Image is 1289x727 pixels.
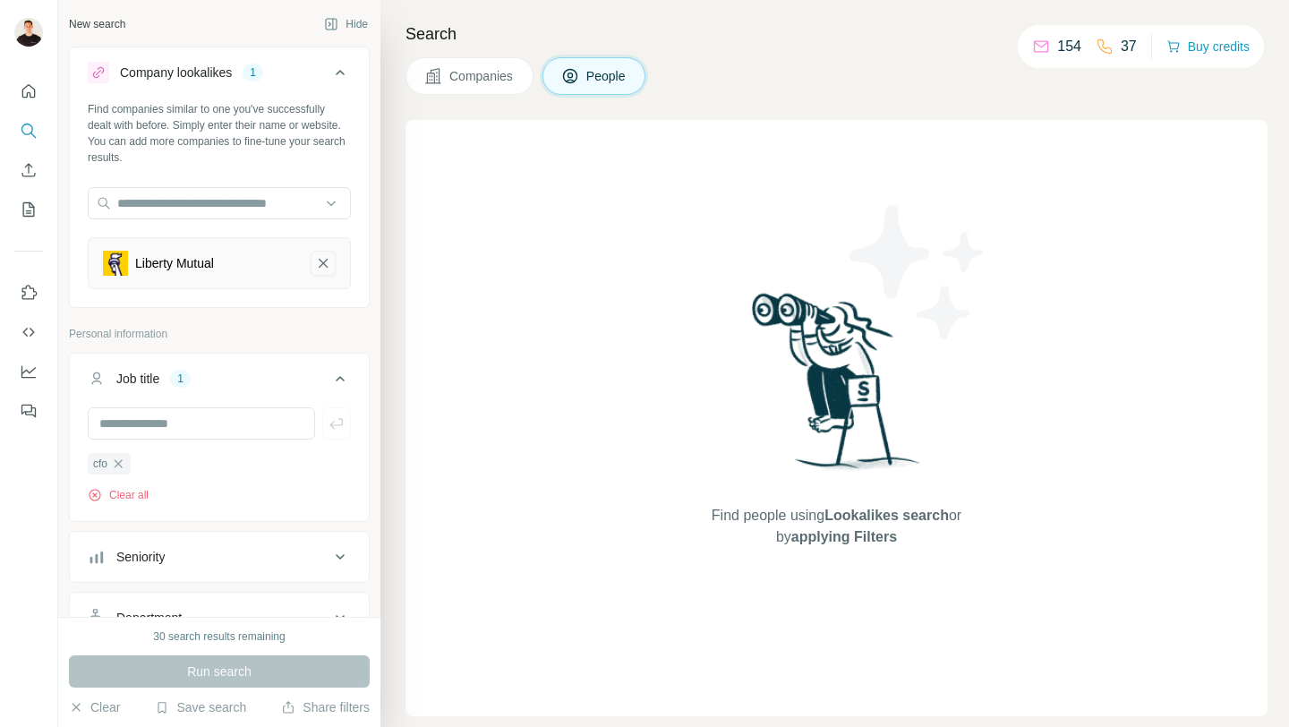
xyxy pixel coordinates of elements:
[153,629,285,645] div: 30 search results remaining
[744,288,930,488] img: Surfe Illustration - Woman searching with binoculars
[88,101,351,166] div: Find companies similar to one you've successfully dealt with before. Simply enter their name or w...
[243,64,263,81] div: 1
[70,596,369,639] button: Department
[103,251,128,276] img: Liberty Mutual-logo
[824,508,949,523] span: Lookalikes search
[14,154,43,186] button: Enrich CSV
[1057,36,1081,57] p: 154
[70,535,369,578] button: Seniority
[120,64,232,81] div: Company lookalikes
[69,698,120,716] button: Clear
[586,67,627,85] span: People
[791,529,897,544] span: applying Filters
[1166,34,1250,59] button: Buy credits
[69,16,125,32] div: New search
[311,251,336,276] button: Liberty Mutual-remove-button
[693,505,979,548] span: Find people using or by
[14,277,43,309] button: Use Surfe on LinkedIn
[837,192,998,353] img: Surfe Illustration - Stars
[14,75,43,107] button: Quick start
[93,456,107,472] span: cfo
[14,193,43,226] button: My lists
[405,21,1268,47] h4: Search
[14,395,43,427] button: Feedback
[14,115,43,147] button: Search
[14,316,43,348] button: Use Surfe API
[14,355,43,388] button: Dashboard
[88,487,149,503] button: Clear all
[116,370,159,388] div: Job title
[116,609,182,627] div: Department
[70,51,369,101] button: Company lookalikes1
[116,548,165,566] div: Seniority
[135,254,214,272] div: Liberty Mutual
[70,357,369,407] button: Job title1
[312,11,380,38] button: Hide
[449,67,515,85] span: Companies
[170,371,191,387] div: 1
[155,698,246,716] button: Save search
[281,698,370,716] button: Share filters
[1121,36,1137,57] p: 37
[69,326,370,342] p: Personal information
[14,18,43,47] img: Avatar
